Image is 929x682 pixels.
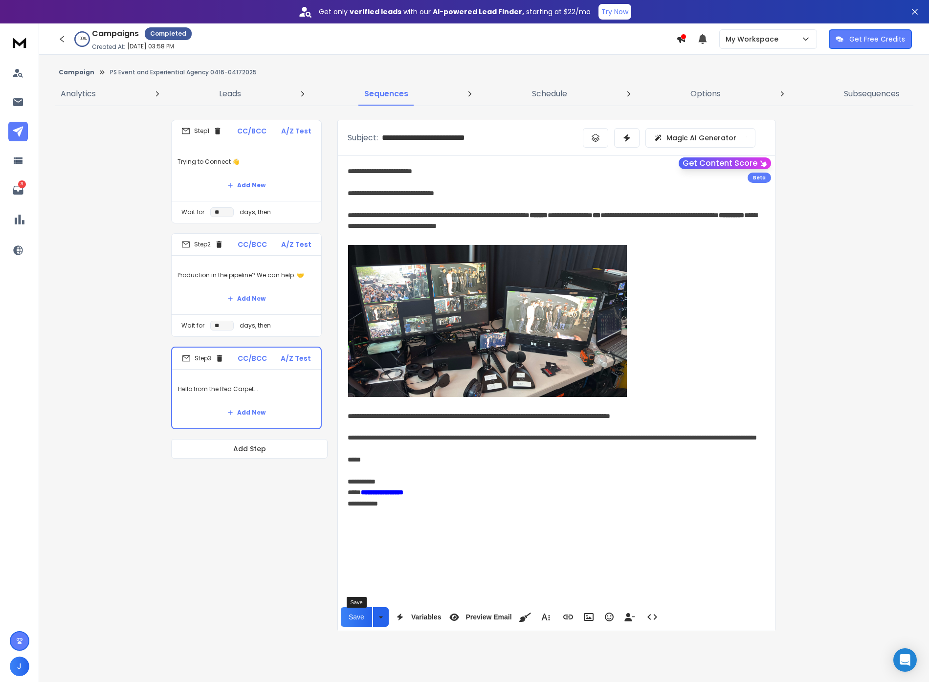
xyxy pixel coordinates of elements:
p: Trying to Connect 👋 [177,148,315,176]
button: Add New [220,403,273,422]
p: My Workspace [726,34,782,44]
p: Subject: [348,132,378,144]
p: Options [690,88,721,100]
p: Leads [219,88,241,100]
span: Variables [409,613,443,621]
strong: AI-powered Lead Finder, [433,7,524,17]
button: Emoticons [600,607,619,627]
button: Add New [220,289,273,308]
button: Variables [391,607,443,627]
div: Step 2 [181,240,223,249]
button: Try Now [598,4,631,20]
p: CC/BCC [238,353,267,363]
a: Schedule [526,82,573,106]
p: days, then [240,322,271,330]
p: CC/BCC [237,126,266,136]
p: Wait for [181,322,204,330]
p: 100 % [78,36,87,42]
a: Analytics [55,82,102,106]
strong: verified leads [350,7,401,17]
p: Subsequences [844,88,900,100]
div: Step 3 [182,354,224,363]
p: Get Free Credits [849,34,905,44]
p: Try Now [601,7,628,17]
h1: Campaigns [92,28,139,40]
p: Hello from the Red Carpet... [178,375,315,403]
div: Step 1 [181,127,222,135]
p: days, then [240,208,271,216]
button: Save [341,607,372,627]
p: Sequences [364,88,408,100]
div: Completed [145,27,192,40]
button: Insert Link (⌘K) [559,607,577,627]
button: Insert Unsubscribe Link [620,607,639,627]
a: Subsequences [838,82,906,106]
p: A/Z Test [281,353,311,363]
li: Step2CC/BCCA/Z TestProduction in the pipeline? We can help. 🤝Add NewWait fordays, then [171,233,322,337]
button: Insert Image (⌘P) [579,607,598,627]
p: A/Z Test [281,126,311,136]
button: Preview Email [445,607,513,627]
a: 71 [8,180,28,200]
span: Preview Email [464,613,513,621]
img: logo [10,33,29,51]
p: A/Z Test [281,240,311,249]
button: Campaign [59,68,94,76]
div: Open Intercom Messenger [893,648,917,672]
p: Created At: [92,43,125,51]
p: Analytics [61,88,96,100]
p: Production in the pipeline? We can help. 🤝 [177,262,315,289]
button: Magic AI Generator [645,128,755,148]
p: Wait for [181,208,204,216]
p: Schedule [532,88,567,100]
p: PS Event and Experiential Agency 0416-04172025 [110,68,257,76]
p: [DATE] 03:58 PM [127,43,174,50]
p: Get only with our starting at $22/mo [319,7,591,17]
p: Magic AI Generator [666,133,736,143]
p: CC/BCC [238,240,267,249]
div: Beta [748,173,771,183]
button: Code View [643,607,662,627]
a: Leads [213,82,247,106]
button: Get Content Score [679,157,771,169]
p: 71 [18,180,26,188]
a: Options [685,82,727,106]
button: Get Free Credits [829,29,912,49]
button: J [10,657,29,676]
button: Add Step [171,439,328,459]
button: Clean HTML [516,607,534,627]
li: Step3CC/BCCA/Z TestHello from the Red Carpet...Add New [171,347,322,429]
a: Sequences [358,82,414,106]
div: Save [347,597,367,608]
button: More Text [536,607,555,627]
button: Add New [220,176,273,195]
li: Step1CC/BCCA/Z TestTrying to Connect 👋Add NewWait fordays, then [171,120,322,223]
